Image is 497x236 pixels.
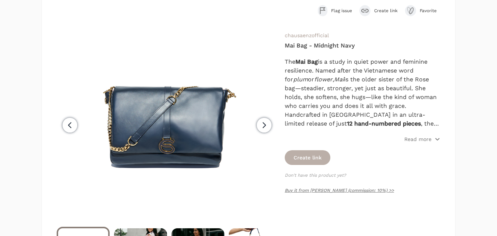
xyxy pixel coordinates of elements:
span: Create link [374,8,398,14]
button: Favorite [405,5,440,16]
button: Read more [404,135,440,143]
a: chausaenzofficial [285,32,329,38]
em: flower [314,76,333,83]
em: plum [293,76,308,83]
em: Mai [334,76,344,83]
p: Handcrafted in [GEOGRAPHIC_DATA] in an ultra-limited release of just , the Mai Bag is made from 1... [285,110,440,128]
h4: Mai Bag - Midnight Navy [285,41,440,50]
button: Create link [285,150,330,165]
strong: Mai Bag [295,58,318,65]
strong: 12 hand-numbered pieces [347,120,421,127]
span: Flag issue [331,8,352,14]
a: Buy it from [PERSON_NAME] (commission: 10%) >> [285,188,394,193]
span: Favorite [420,8,440,14]
p: Read more [404,135,432,143]
p: Don't have this product yet? [285,172,440,178]
button: Flag issue [318,5,352,16]
button: Create link [359,5,398,16]
p: The is a study in quiet power and feminine resilience. Named after the Vietnamese word for or , i... [285,57,440,110]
